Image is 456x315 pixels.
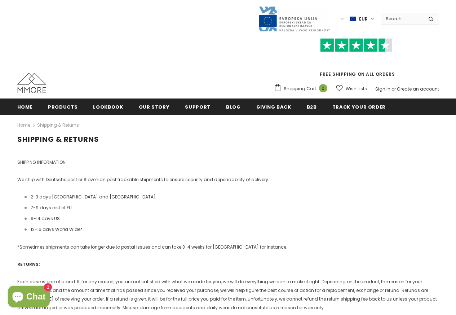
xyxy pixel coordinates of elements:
span: Blog [226,104,241,110]
span: Our Story [139,104,170,110]
p: We ship with Deutsche post or Slovenian post trackable shipments to ensure security and dependabi... [17,175,439,184]
img: Javni Razpis [258,6,330,32]
a: Javni Razpis [258,16,330,22]
p: Each case is one of a kind. If, for any reason, you are not satisfied with what we made for you, ... [17,277,439,312]
a: Our Story [139,99,170,115]
a: Shopping Cart 0 [274,83,331,94]
span: Shopping Cart [284,85,316,92]
a: Sign In [375,86,390,92]
p: *Sometimes shipments can take longer due to postal issues and can take 3-4 weeks for [GEOGRAPHIC_... [17,243,439,251]
iframe: Customer reviews powered by Trustpilot [274,52,439,71]
a: B2B [307,99,317,115]
p: SHIPPING INFORMATION: [17,158,439,167]
span: EUR [359,16,368,23]
a: Wish Lists [336,82,367,95]
a: Home [17,99,33,115]
a: Products [48,99,78,115]
span: Products [48,104,78,110]
li: 2-3 days [GEOGRAPHIC_DATA] and [GEOGRAPHIC_DATA] [25,193,439,201]
span: Shipping & Returns [37,121,79,130]
span: FREE SHIPPING ON ALL ORDERS [274,41,439,77]
span: Wish Lists [346,85,367,92]
span: B2B [307,104,317,110]
img: MMORE Cases [17,73,46,93]
span: Lookbook [93,104,123,110]
span: support [185,104,211,110]
span: Home [17,104,33,110]
span: or [391,86,396,92]
input: Search Site [381,13,423,24]
strong: RETURNS: [17,261,40,267]
li: 12-16 days World Wide* [25,225,439,234]
span: Shipping & Returns [17,134,99,144]
a: Lookbook [93,99,123,115]
inbox-online-store-chat: Shopify online store chat [6,286,52,309]
li: 9-14 days US [25,214,439,223]
a: Create an account [397,86,439,92]
span: 0 [319,84,327,92]
span: Track your order [332,104,386,110]
a: Home [17,121,30,130]
a: Track your order [332,99,386,115]
a: Giving back [256,99,291,115]
a: support [185,99,211,115]
li: 7-9 days rest of EU [25,204,439,212]
span: Giving back [256,104,291,110]
img: Trust Pilot Stars [320,38,392,52]
a: Blog [226,99,241,115]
